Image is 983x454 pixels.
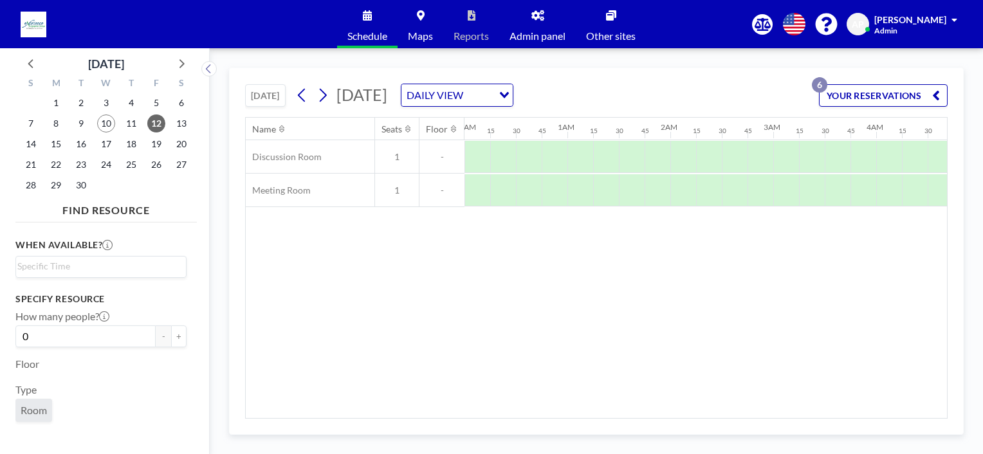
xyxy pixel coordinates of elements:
[143,76,169,93] div: F
[15,383,37,396] label: Type
[15,310,109,323] label: How many people?
[122,135,140,153] span: Thursday, September 18, 2025
[21,12,46,37] img: organization-logo
[661,122,677,132] div: 2AM
[796,127,804,135] div: 15
[16,257,186,276] div: Search for option
[375,151,419,163] span: 1
[72,94,90,112] span: Tuesday, September 2, 2025
[719,127,726,135] div: 30
[924,127,932,135] div: 30
[122,156,140,174] span: Thursday, September 25, 2025
[22,176,40,194] span: Sunday, September 28, 2025
[822,127,829,135] div: 30
[454,31,489,41] span: Reports
[72,176,90,194] span: Tuesday, September 30, 2025
[122,94,140,112] span: Thursday, September 4, 2025
[169,76,194,93] div: S
[147,94,165,112] span: Friday, September 5, 2025
[558,122,574,132] div: 1AM
[455,122,476,132] div: 12AM
[172,94,190,112] span: Saturday, September 6, 2025
[21,404,47,417] span: Room
[245,84,286,107] button: [DATE]
[44,76,69,93] div: M
[590,127,598,135] div: 15
[156,325,171,347] button: -
[510,31,565,41] span: Admin panel
[246,185,311,196] span: Meeting Room
[122,114,140,132] span: Thursday, September 11, 2025
[381,123,402,135] div: Seats
[72,156,90,174] span: Tuesday, September 23, 2025
[118,76,143,93] div: T
[336,85,387,104] span: [DATE]
[246,151,322,163] span: Discussion Room
[88,55,124,73] div: [DATE]
[899,127,906,135] div: 15
[404,87,466,104] span: DAILY VIEW
[538,127,546,135] div: 45
[401,84,513,106] div: Search for option
[97,94,115,112] span: Wednesday, September 3, 2025
[812,77,827,93] p: 6
[847,127,855,135] div: 45
[72,114,90,132] span: Tuesday, September 9, 2025
[172,114,190,132] span: Saturday, September 13, 2025
[147,156,165,174] span: Friday, September 26, 2025
[97,156,115,174] span: Wednesday, September 24, 2025
[147,114,165,132] span: Friday, September 12, 2025
[419,151,464,163] span: -
[97,135,115,153] span: Wednesday, September 17, 2025
[852,19,864,30] span: AP
[47,135,65,153] span: Monday, September 15, 2025
[15,293,187,305] h3: Specify resource
[819,84,948,107] button: YOUR RESERVATIONS6
[47,114,65,132] span: Monday, September 8, 2025
[867,122,883,132] div: 4AM
[15,358,39,370] label: Floor
[47,156,65,174] span: Monday, September 22, 2025
[693,127,701,135] div: 15
[147,135,165,153] span: Friday, September 19, 2025
[19,76,44,93] div: S
[252,123,276,135] div: Name
[22,156,40,174] span: Sunday, September 21, 2025
[69,76,94,93] div: T
[347,31,387,41] span: Schedule
[408,31,433,41] span: Maps
[874,26,897,35] span: Admin
[513,127,520,135] div: 30
[419,185,464,196] span: -
[72,135,90,153] span: Tuesday, September 16, 2025
[97,114,115,132] span: Wednesday, September 10, 2025
[94,76,119,93] div: W
[22,135,40,153] span: Sunday, September 14, 2025
[467,87,492,104] input: Search for option
[744,127,752,135] div: 45
[426,123,448,135] div: Floor
[47,176,65,194] span: Monday, September 29, 2025
[616,127,623,135] div: 30
[874,14,946,25] span: [PERSON_NAME]
[375,185,419,196] span: 1
[47,94,65,112] span: Monday, September 1, 2025
[171,325,187,347] button: +
[764,122,780,132] div: 3AM
[172,156,190,174] span: Saturday, September 27, 2025
[172,135,190,153] span: Saturday, September 20, 2025
[17,259,179,273] input: Search for option
[641,127,649,135] div: 45
[487,127,495,135] div: 15
[586,31,636,41] span: Other sites
[22,114,40,132] span: Sunday, September 7, 2025
[15,199,197,217] h4: FIND RESOURCE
